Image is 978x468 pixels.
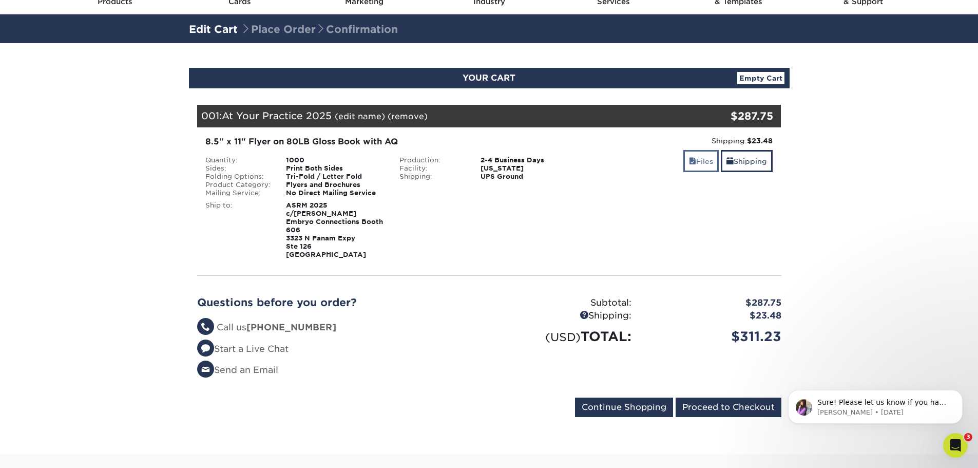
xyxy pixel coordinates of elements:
[241,23,398,35] span: Place Order Confirmation
[197,105,684,127] div: 001:
[676,398,781,417] input: Proceed to Checkout
[489,309,639,323] div: Shipping:
[198,156,279,164] div: Quantity:
[639,296,789,310] div: $287.75
[684,108,774,124] div: $287.75
[683,150,719,172] a: Files
[198,173,279,181] div: Folding Options:
[205,136,579,148] div: 8.5" x 11" Flyer on 80LB Gloss Book with AQ
[392,164,473,173] div: Facility:
[278,156,392,164] div: 1000
[278,189,392,197] div: No Direct Mailing Service
[545,330,581,344] small: (USD)
[726,157,734,165] span: shipping
[198,164,279,173] div: Sides:
[463,73,515,83] span: YOUR CART
[222,110,332,121] span: At Your Practice 2025
[721,150,773,172] a: Shipping
[747,137,773,145] strong: $23.48
[197,344,289,354] a: Start a Live Chat
[473,156,586,164] div: 2-4 Business Days
[392,156,473,164] div: Production:
[489,296,639,310] div: Subtotal:
[575,398,673,417] input: Continue Shopping
[737,72,784,84] a: Empty Cart
[489,327,639,346] div: TOTAL:
[286,201,383,258] strong: ASRM 2025 c/[PERSON_NAME] Embryo Connections Booth 606 3323 N Panam Expy Ste 126 [GEOGRAPHIC_DATA]
[943,433,968,458] iframe: Intercom live chat
[392,173,473,181] div: Shipping:
[594,136,773,146] div: Shipping:
[197,321,482,334] li: Call us
[246,322,336,332] strong: [PHONE_NUMBER]
[639,309,789,323] div: $23.48
[335,111,385,121] a: (edit name)
[773,368,978,440] iframe: Intercom notifications message
[964,433,972,441] span: 3
[473,173,586,181] div: UPS Ground
[639,327,789,346] div: $311.23
[278,173,392,181] div: Tri-Fold / Letter Fold
[278,164,392,173] div: Print Both Sides
[198,201,279,259] div: Ship to:
[473,164,586,173] div: [US_STATE]
[198,181,279,189] div: Product Category:
[278,181,392,189] div: Flyers and Brochures
[388,111,428,121] a: (remove)
[197,296,482,309] h2: Questions before you order?
[198,189,279,197] div: Mailing Service:
[197,365,278,375] a: Send an Email
[189,23,238,35] a: Edit Cart
[689,157,696,165] span: files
